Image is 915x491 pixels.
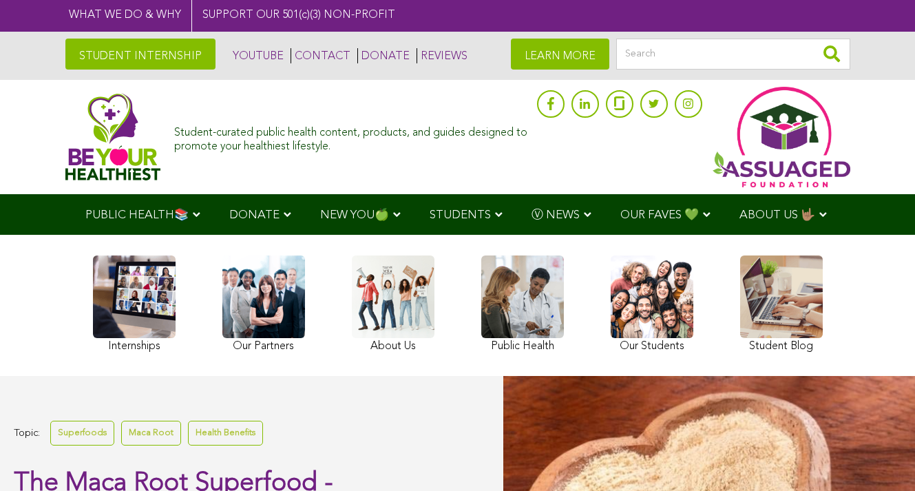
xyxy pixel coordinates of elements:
span: ABOUT US 🤟🏽 [739,209,815,221]
a: CONTACT [291,48,350,63]
a: STUDENT INTERNSHIP [65,39,215,70]
div: Student-curated public health content, products, and guides designed to promote your healthiest l... [174,120,529,153]
span: Topic: [14,424,40,443]
div: Navigation Menu [65,194,850,235]
img: glassdoor [614,96,624,110]
a: DONATE [357,48,410,63]
img: Assuaged App [713,87,850,187]
a: Health Benefits [188,421,263,445]
a: LEARN MORE [511,39,609,70]
span: Ⓥ NEWS [532,209,580,221]
a: REVIEWS [417,48,467,63]
img: Assuaged [65,93,161,180]
span: OUR FAVES 💚 [620,209,699,221]
a: Superfoods [50,421,114,445]
span: STUDENTS [430,209,491,221]
span: NEW YOU🍏 [320,209,389,221]
span: PUBLIC HEALTH📚 [85,209,189,221]
span: DONATE [229,209,280,221]
a: YOUTUBE [229,48,284,63]
a: Maca Root [121,421,181,445]
input: Search [616,39,850,70]
iframe: Chat Widget [846,425,915,491]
